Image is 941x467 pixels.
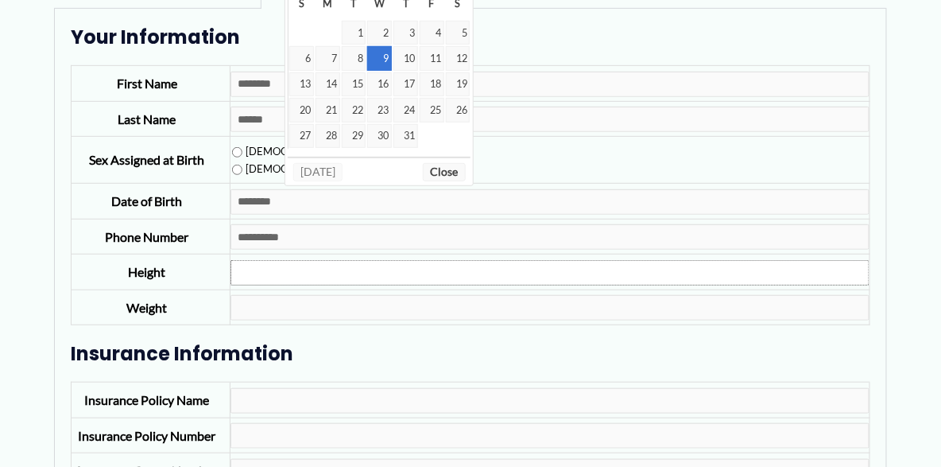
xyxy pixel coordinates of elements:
a: 9 [367,46,392,70]
label: First Name [117,76,177,91]
label: Insurance Policy Name [84,392,209,407]
a: 30 [367,124,392,148]
a: 5 [446,21,470,45]
a: 26 [446,98,470,122]
a: 12 [446,46,470,70]
a: 24 [393,98,418,122]
h3: Insurance Information [71,341,869,366]
button: Close [423,163,466,181]
a: 31 [393,124,418,148]
a: 22 [342,98,366,122]
a: 18 [420,72,444,96]
a: 23 [367,98,392,122]
label: Sex Assigned at Birth [89,152,204,167]
a: 8 [342,46,366,70]
label: Insurance Policy Number [78,428,215,443]
label: Last Name [118,111,176,126]
button: [DATE] [293,163,343,181]
a: 14 [316,72,340,96]
label: Phone Number [105,229,188,244]
a: 25 [420,98,444,122]
a: 4 [420,21,444,45]
label: [DEMOGRAPHIC_DATA] [232,145,361,158]
a: 21 [316,98,340,122]
a: 2 [367,21,392,45]
a: 16 [367,72,392,96]
a: 28 [316,124,340,148]
a: 11 [420,46,444,70]
a: 1 [342,21,366,45]
h3: Your Information [71,25,869,49]
a: 6 [289,46,314,70]
input: [DEMOGRAPHIC_DATA] [232,147,242,158]
a: 13 [289,72,314,96]
a: 3 [393,21,418,45]
label: [DEMOGRAPHIC_DATA] [232,162,361,175]
a: 17 [393,72,418,96]
label: Date of Birth [111,193,182,208]
a: 20 [289,98,314,122]
a: 29 [342,124,366,148]
a: 10 [393,46,418,70]
a: 19 [446,72,470,96]
input: [DEMOGRAPHIC_DATA] [232,165,242,175]
label: Height [128,264,165,279]
label: Weight [126,300,167,315]
a: 15 [342,72,366,96]
a: 27 [289,124,314,148]
a: 7 [316,46,340,70]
